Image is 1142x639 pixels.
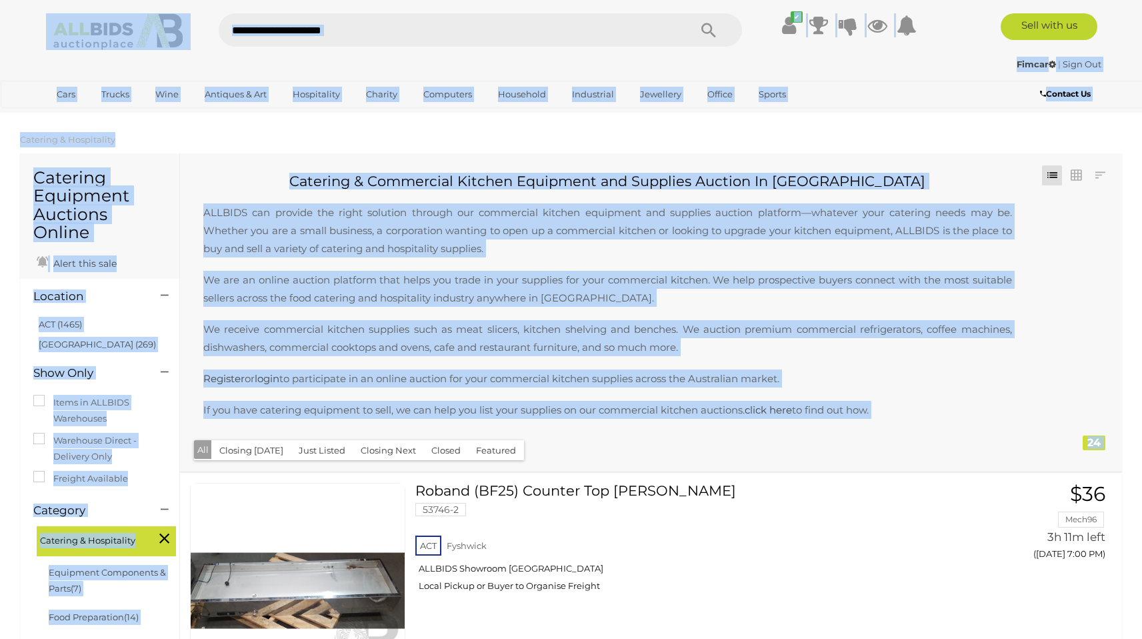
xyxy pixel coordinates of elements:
a: Industrial [563,83,623,105]
button: Search [675,13,742,47]
strong: Fimcar [1017,59,1056,69]
button: Closed [423,440,469,461]
i: ✔ [791,11,803,23]
label: Items in ALLBIDS Warehouses [33,395,166,426]
a: Sign Out [1063,59,1101,69]
a: Hospitality [284,83,349,105]
h4: Category [33,504,141,517]
h4: Location [33,290,141,303]
a: Sell with us [1001,13,1097,40]
h4: Show Only [33,367,141,380]
a: Jewellery [631,83,690,105]
a: Fimcar [1017,59,1058,69]
button: Featured [468,440,524,461]
p: ALLBIDS can provide the right solution through our commercial kitchen equipment and supplies auct... [190,190,1025,257]
span: Catering & Hospitality [40,530,140,548]
a: login [255,372,279,385]
a: Equipment Components & Parts(7) [49,567,166,593]
a: $36 Mech96 3h 11m left ([DATE] 7:00 PM) [975,483,1109,566]
p: We are an online auction platform that helps you trade in your supplies for your commercial kitch... [190,271,1025,307]
p: If you have catering equipment to sell, we can help you list your supplies on our commercial kitc... [190,401,1025,419]
a: Wine [147,83,187,105]
button: Just Listed [291,440,353,461]
b: Contact Us [1040,89,1091,99]
span: (14) [124,612,139,622]
a: Office [699,83,741,105]
span: (7) [71,583,81,594]
a: Alert this sale [33,252,120,272]
p: or to participate in an online auction for your commercial kitchen supplies across the Australian... [190,370,1025,388]
a: Trucks [93,83,138,105]
h2: Catering & Commercial Kitchen Equipment and Supplies Auction In [GEOGRAPHIC_DATA] [190,173,1025,189]
a: Register [203,372,245,385]
label: Warehouse Direct - Delivery Only [33,433,166,464]
button: All [194,440,212,460]
span: | [1058,59,1061,69]
a: Catering & Hospitality [20,134,115,145]
a: Antiques & Art [196,83,275,105]
button: Closing Next [353,440,424,461]
label: Freight Available [33,471,128,486]
a: [GEOGRAPHIC_DATA] (269) [39,339,156,350]
a: [GEOGRAPHIC_DATA] [48,105,160,127]
div: 24 [1083,436,1105,450]
a: Cars [48,83,84,105]
button: Closing [DATE] [211,440,291,461]
a: Sports [750,83,795,105]
a: Roband (BF25) Counter Top [PERSON_NAME] 53746-2 ACT Fyshwick ALLBIDS Showroom [GEOGRAPHIC_DATA] L... [425,483,955,602]
a: ACT (1465) [39,319,82,330]
a: Contact Us [1040,87,1094,101]
span: Alert this sale [50,257,117,269]
span: $36 [1070,482,1105,506]
h1: Catering Equipment Auctions Online [33,169,166,242]
p: We receive commercial kitchen supplies such as meat slicers, kitchen shelving and benches. We auc... [190,320,1025,356]
a: Food Preparation(14) [49,612,139,622]
a: click here [745,404,792,416]
a: Computers [415,83,481,105]
a: ✔ [779,13,799,37]
a: Household [489,83,555,105]
a: Charity [357,83,406,105]
img: Allbids.com.au [46,13,191,50]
